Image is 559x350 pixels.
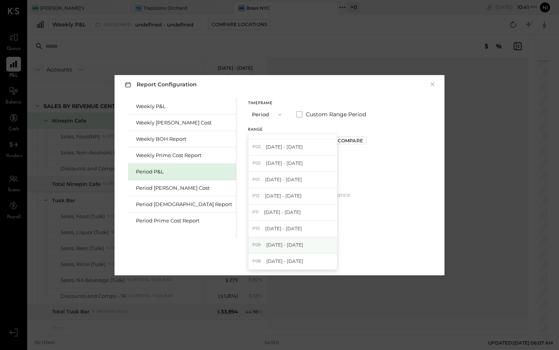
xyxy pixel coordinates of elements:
[252,242,263,248] span: P09
[252,144,263,150] span: P03
[252,226,262,232] span: P10
[252,160,263,166] span: P02
[429,80,436,88] button: ×
[338,137,363,144] div: Compare
[248,107,287,122] button: Period
[136,103,232,110] div: Weekly P&L
[136,217,232,224] div: Period Prime Cost Report
[265,192,302,199] span: [DATE] - [DATE]
[306,110,366,118] span: Custom Range Period
[266,241,303,248] span: [DATE] - [DATE]
[136,135,232,143] div: Weekly BOH Report
[252,177,262,183] span: P01
[264,209,301,215] span: [DATE] - [DATE]
[266,143,303,150] span: [DATE] - [DATE]
[136,201,232,208] div: Period [DEMOGRAPHIC_DATA] Report
[248,101,287,105] div: Timeframe
[252,193,262,199] span: P12
[265,176,302,183] span: [DATE] - [DATE]
[136,168,232,175] div: Period P&L
[123,80,197,89] h3: Report Configuration
[265,225,302,232] span: [DATE] - [DATE]
[252,258,263,264] span: P08
[136,184,232,192] div: Period [PERSON_NAME] Cost
[136,152,232,159] div: Weekly Prime Cost Report
[136,119,232,126] div: Weekly [PERSON_NAME] Cost
[334,136,366,144] button: Compare
[252,209,261,215] span: P11
[248,128,329,132] div: Range
[266,258,303,264] span: [DATE] - [DATE]
[266,160,303,166] span: [DATE] - [DATE]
